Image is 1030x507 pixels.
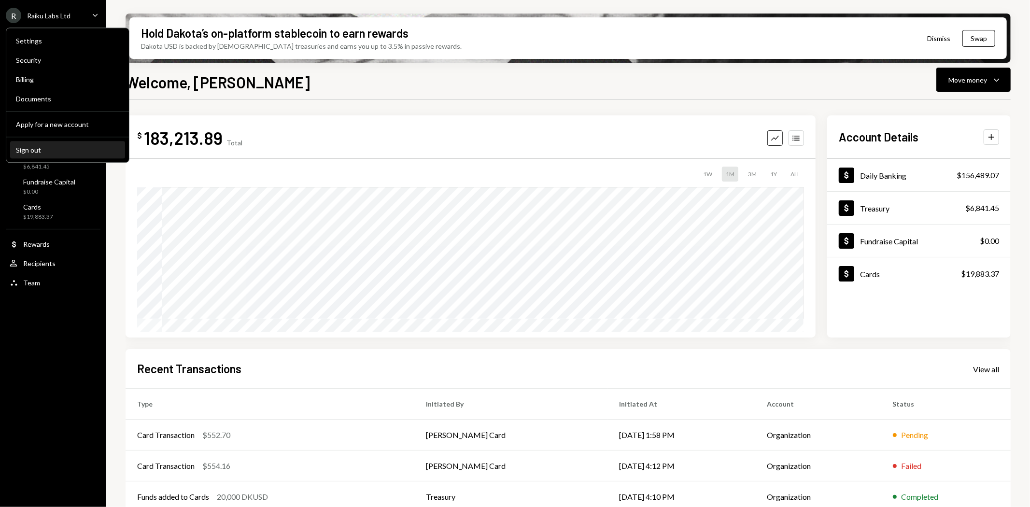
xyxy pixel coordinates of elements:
[744,167,761,182] div: 3M
[137,491,209,503] div: Funds added to Cards
[126,72,310,92] h1: Welcome, [PERSON_NAME]
[23,163,50,171] div: $6,841.45
[202,429,230,441] div: $552.70
[10,51,125,69] a: Security
[414,420,607,451] td: [PERSON_NAME] Card
[202,460,230,472] div: $554.16
[16,146,119,154] div: Sign out
[6,200,100,223] a: Cards$19,883.37
[827,225,1011,257] a: Fundraise Capital$0.00
[217,491,268,503] div: 20,000 DKUSD
[23,240,50,248] div: Rewards
[137,131,142,141] div: $
[915,27,962,50] button: Dismiss
[881,389,1011,420] th: Status
[16,95,119,103] div: Documents
[6,8,21,23] div: R
[23,279,40,287] div: Team
[10,116,125,133] button: Apply for a new account
[141,41,462,51] div: Dakota USD is backed by [DEMOGRAPHIC_DATA] treasuries and earns you up to 3.5% in passive rewards.
[860,204,889,213] div: Treasury
[10,70,125,88] a: Billing
[948,75,987,85] div: Move money
[902,460,922,472] div: Failed
[839,129,918,145] h2: Account Details
[16,37,119,45] div: Settings
[787,167,804,182] div: ALL
[137,361,241,377] h2: Recent Transactions
[144,127,223,149] div: 183,213.89
[137,429,195,441] div: Card Transaction
[23,178,75,186] div: Fundraise Capital
[414,389,607,420] th: Initiated By
[973,365,999,374] div: View all
[10,32,125,49] a: Settings
[23,213,53,221] div: $19,883.37
[722,167,738,182] div: 1M
[10,90,125,107] a: Documents
[860,237,918,246] div: Fundraise Capital
[414,451,607,481] td: [PERSON_NAME] Card
[961,268,999,280] div: $19,883.37
[860,269,880,279] div: Cards
[755,389,881,420] th: Account
[755,451,881,481] td: Organization
[23,188,75,196] div: $0.00
[126,389,414,420] th: Type
[902,491,939,503] div: Completed
[6,175,100,198] a: Fundraise Capital$0.00
[607,389,755,420] th: Initiated At
[902,429,929,441] div: Pending
[962,30,995,47] button: Swap
[226,139,242,147] div: Total
[27,12,71,20] div: Raiku Labs Ltd
[16,120,119,128] div: Apply for a new account
[6,254,100,272] a: Recipients
[766,167,781,182] div: 1Y
[23,203,53,211] div: Cards
[23,259,56,268] div: Recipients
[6,235,100,253] a: Rewards
[980,235,999,247] div: $0.00
[16,75,119,84] div: Billing
[973,364,999,374] a: View all
[957,169,999,181] div: $156,489.07
[699,167,716,182] div: 1W
[607,451,755,481] td: [DATE] 4:12 PM
[10,141,125,159] button: Sign out
[755,420,881,451] td: Organization
[141,25,409,41] div: Hold Dakota’s on-platform stablecoin to earn rewards
[827,192,1011,224] a: Treasury$6,841.45
[16,56,119,64] div: Security
[137,460,195,472] div: Card Transaction
[6,274,100,291] a: Team
[827,159,1011,191] a: Daily Banking$156,489.07
[827,257,1011,290] a: Cards$19,883.37
[607,420,755,451] td: [DATE] 1:58 PM
[936,68,1011,92] button: Move money
[860,171,906,180] div: Daily Banking
[965,202,999,214] div: $6,841.45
